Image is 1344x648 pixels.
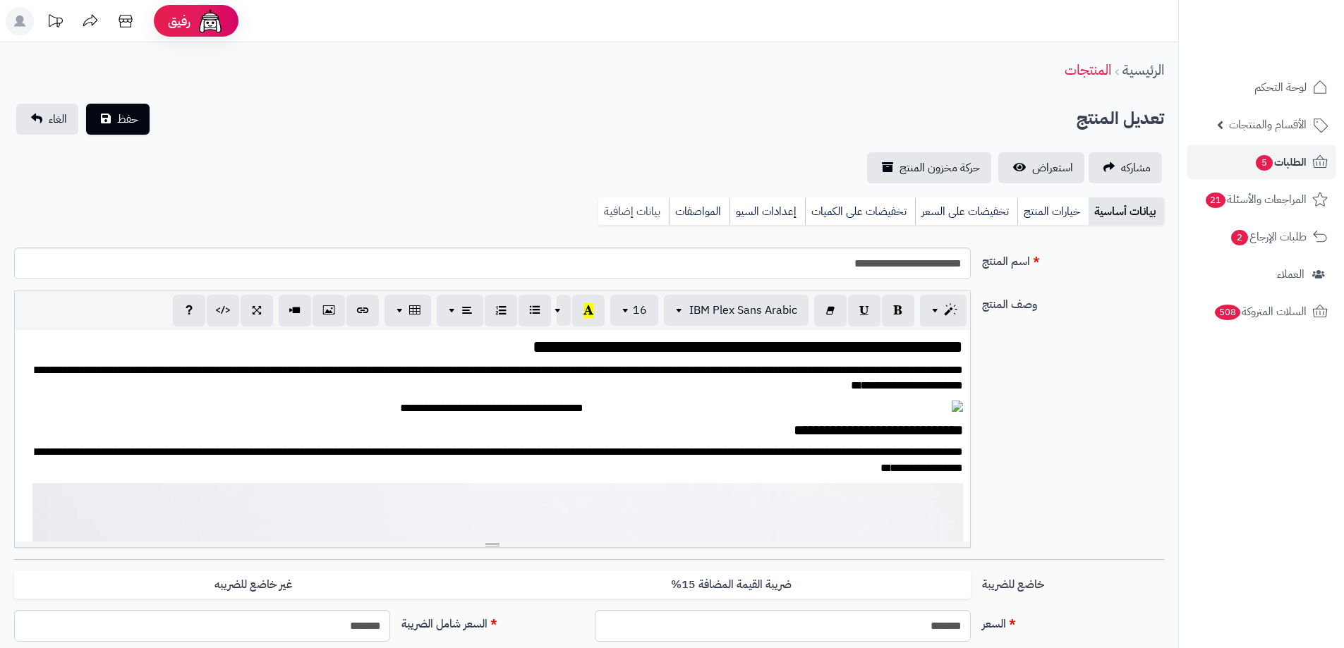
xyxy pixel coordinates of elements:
a: المنتجات [1065,59,1111,80]
a: المواصفات [669,197,729,226]
span: العملاء [1277,264,1304,284]
a: استعراض [998,152,1084,183]
a: تحديثات المنصة [37,7,73,39]
a: المراجعات والأسئلة21 [1187,183,1336,216]
button: حفظ [86,104,150,135]
a: بيانات إضافية [598,197,669,226]
a: الرئيسية [1122,59,1164,80]
a: حركة مخزون المنتج [867,152,991,183]
button: IBM Plex Sans Arabic [664,295,809,326]
span: السلات المتروكة [1213,302,1307,322]
span: طلبات الإرجاع [1230,227,1307,247]
h2: تعديل المنتج [1077,104,1164,133]
a: إعدادات السيو [729,197,805,226]
label: ضريبة القيمة المضافة 15% [492,570,971,599]
span: الغاء [49,111,67,128]
label: وصف المنتج [976,291,1170,313]
span: 2 [1231,230,1248,245]
span: رفيق [168,13,190,30]
span: لوحة التحكم [1254,78,1307,97]
a: الطلبات5 [1187,145,1336,179]
label: خاضع للضريبة [976,570,1170,593]
span: الطلبات [1254,152,1307,172]
a: بيانات أساسية [1089,197,1164,226]
a: خيارات المنتج [1017,197,1089,226]
a: لوحة التحكم [1187,71,1336,104]
span: 21 [1206,192,1225,208]
label: غير خاضع للضريبه [14,570,492,599]
span: الأقسام والمنتجات [1229,115,1307,135]
label: اسم المنتج [976,247,1170,270]
span: المراجعات والأسئلة [1204,190,1307,209]
a: السلات المتروكة508 [1187,295,1336,329]
button: 16 [610,295,658,326]
a: العملاء [1187,257,1336,291]
span: 508 [1215,305,1240,320]
span: استعراض [1032,159,1073,176]
label: السعر شامل الضريبة [396,610,589,632]
span: IBM Plex Sans Arabic [689,302,797,319]
img: ai-face.png [196,7,224,35]
a: طلبات الإرجاع2 [1187,220,1336,254]
span: 16 [633,302,647,319]
a: مشاركه [1089,152,1162,183]
span: حفظ [117,111,138,128]
span: حركة مخزون المنتج [900,159,980,176]
a: تخفيضات على الكميات [805,197,915,226]
label: السعر [976,610,1170,632]
span: مشاركه [1121,159,1151,176]
span: 5 [1256,155,1273,171]
a: تخفيضات على السعر [915,197,1017,226]
a: الغاء [16,104,78,135]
